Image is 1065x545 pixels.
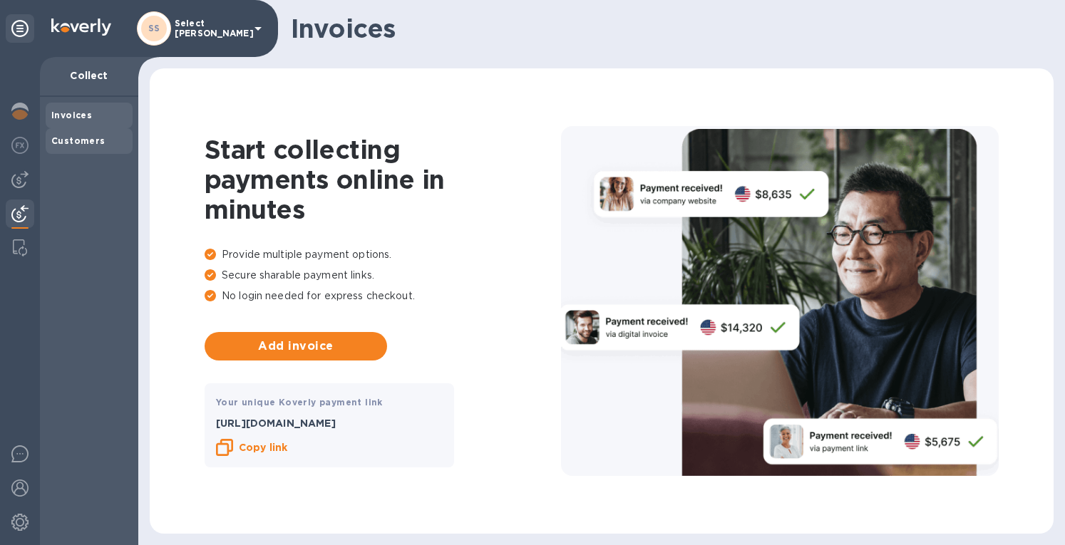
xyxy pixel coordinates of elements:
[175,19,246,38] p: Select [PERSON_NAME]
[239,442,287,453] b: Copy link
[51,110,92,120] b: Invoices
[205,332,387,360] button: Add invoice
[216,416,443,430] p: [URL][DOMAIN_NAME]
[205,268,561,283] p: Secure sharable payment links.
[216,338,376,355] span: Add invoice
[51,135,106,146] b: Customers
[205,135,561,224] h1: Start collecting payments online in minutes
[148,23,160,33] b: SS
[11,137,29,154] img: Foreign exchange
[205,289,561,303] p: No login needed for express checkout.
[205,247,561,262] p: Provide multiple payment options.
[51,68,127,83] p: Collect
[291,14,1042,43] h1: Invoices
[216,397,383,408] b: Your unique Koverly payment link
[51,19,111,36] img: Logo
[6,14,34,43] div: Unpin categories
